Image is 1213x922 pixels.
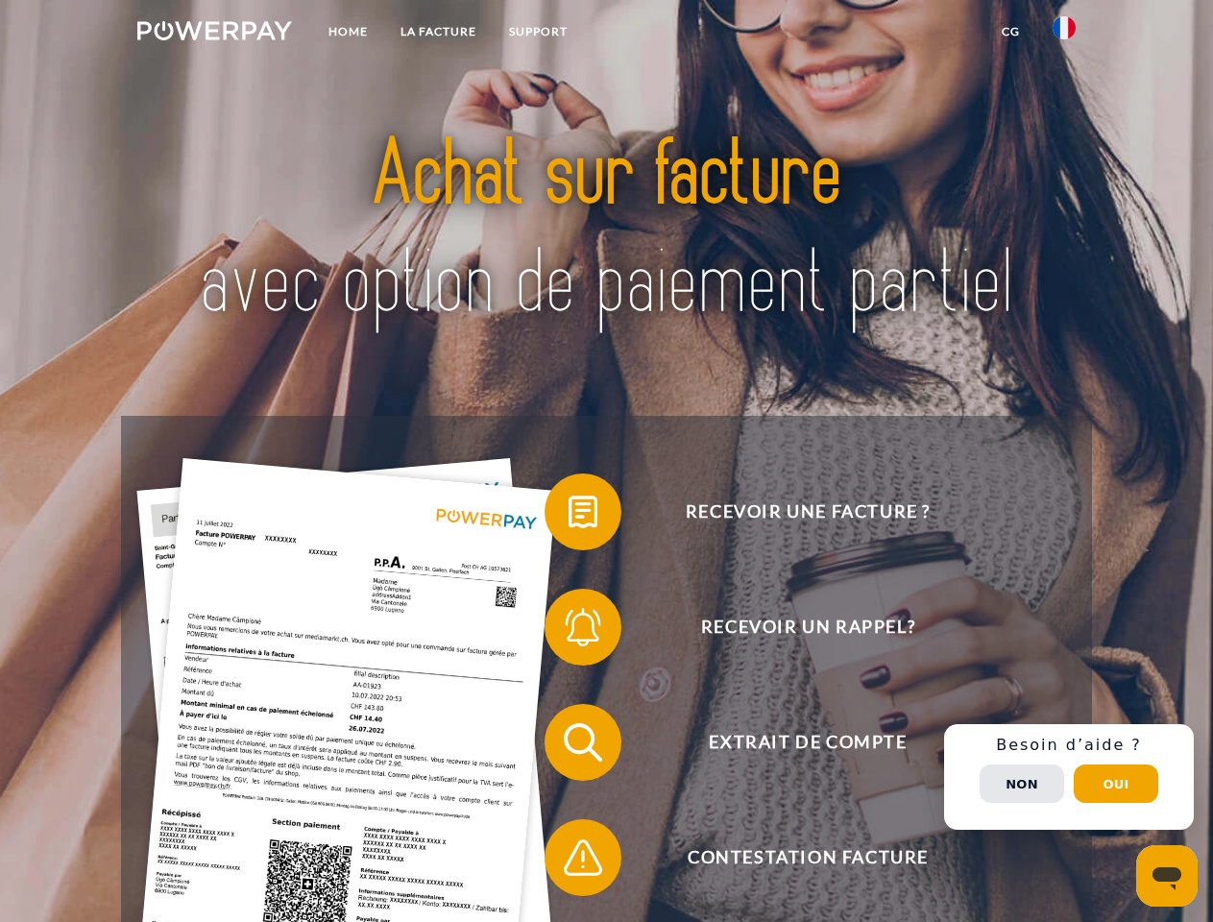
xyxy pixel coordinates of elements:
span: Recevoir un rappel? [572,589,1043,666]
iframe: Bouton de lancement de la fenêtre de messagerie [1136,845,1198,907]
h3: Besoin d’aide ? [956,736,1182,755]
button: Recevoir un rappel? [545,589,1044,666]
a: Support [493,14,584,49]
a: Home [312,14,384,49]
img: qb_warning.svg [559,834,607,882]
button: Recevoir une facture ? [545,473,1044,550]
button: Contestation Facture [545,819,1044,896]
img: qb_bill.svg [559,488,607,536]
button: Non [980,764,1064,803]
a: CG [985,14,1036,49]
div: Schnellhilfe [944,724,1194,830]
a: LA FACTURE [384,14,493,49]
span: Contestation Facture [572,819,1043,896]
img: logo-powerpay-white.svg [137,21,292,40]
img: fr [1053,16,1076,39]
button: Extrait de compte [545,704,1044,781]
img: qb_search.svg [559,718,607,766]
img: title-powerpay_fr.svg [183,92,1030,368]
span: Extrait de compte [572,704,1043,781]
img: qb_bell.svg [559,603,607,651]
button: Oui [1074,764,1158,803]
span: Recevoir une facture ? [572,473,1043,550]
